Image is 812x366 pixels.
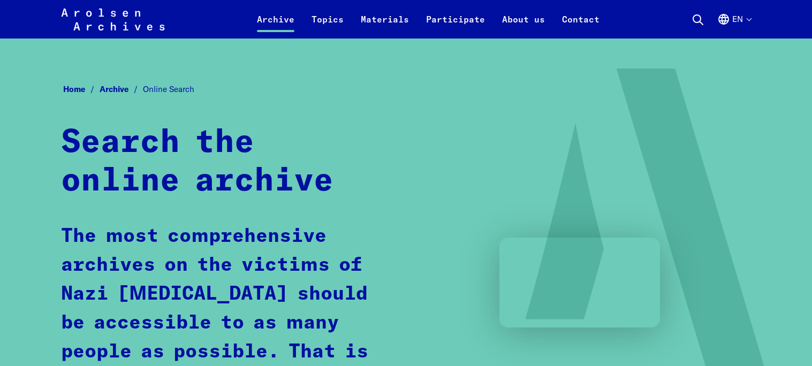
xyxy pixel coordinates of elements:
nav: Breadcrumb [61,81,750,98]
strong: Search the online archive [61,127,333,197]
a: Participate [418,13,494,39]
span: Online Search [143,84,194,94]
a: About us [494,13,553,39]
a: Topics [303,13,352,39]
a: Contact [553,13,608,39]
a: Archive [100,84,143,94]
nav: Primary [248,6,608,32]
a: Home [63,84,100,94]
button: English, language selection [717,13,751,39]
a: Archive [248,13,303,39]
a: Materials [352,13,418,39]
